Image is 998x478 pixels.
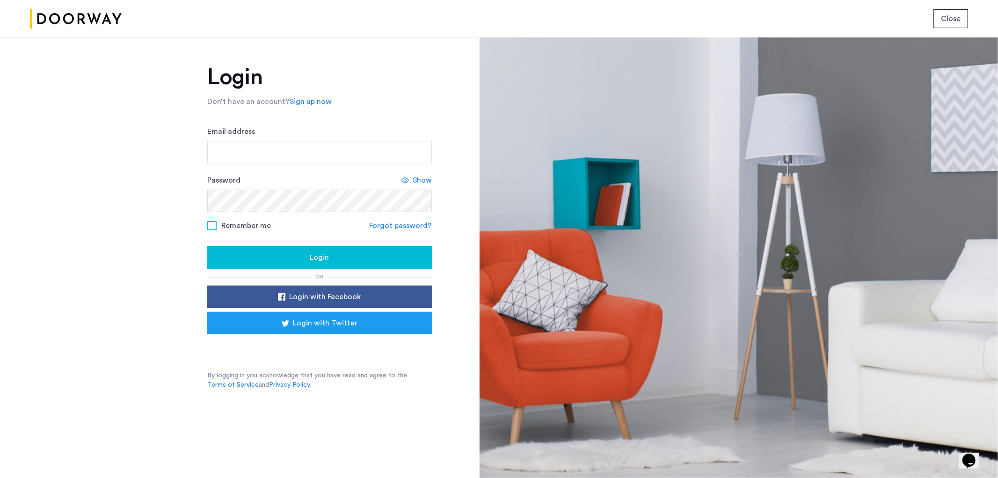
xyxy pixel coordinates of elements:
[221,220,271,231] span: Remember me
[207,246,432,269] button: button
[310,252,329,263] span: Login
[207,126,255,137] label: Email address
[207,66,432,88] h1: Login
[221,337,418,358] iframe: Sign in with Google Button
[941,13,961,24] span: Close
[269,380,310,390] a: Privacy Policy
[207,371,432,390] p: By logging in you acknowledge that you have read and agree to the and .
[289,291,361,302] span: Login with Facebook
[369,220,432,231] a: Forgot password?
[933,9,968,28] button: button
[207,175,240,186] label: Password
[315,274,324,279] span: or
[290,96,332,107] a: Sign up now
[959,441,989,469] iframe: chat widget
[207,380,259,390] a: Terms of Service
[207,312,432,334] button: button
[30,1,122,37] img: logo
[293,317,357,329] span: Login with Twitter
[413,175,432,186] span: Show
[207,98,290,105] span: Don’t have an account?
[207,286,432,308] button: button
